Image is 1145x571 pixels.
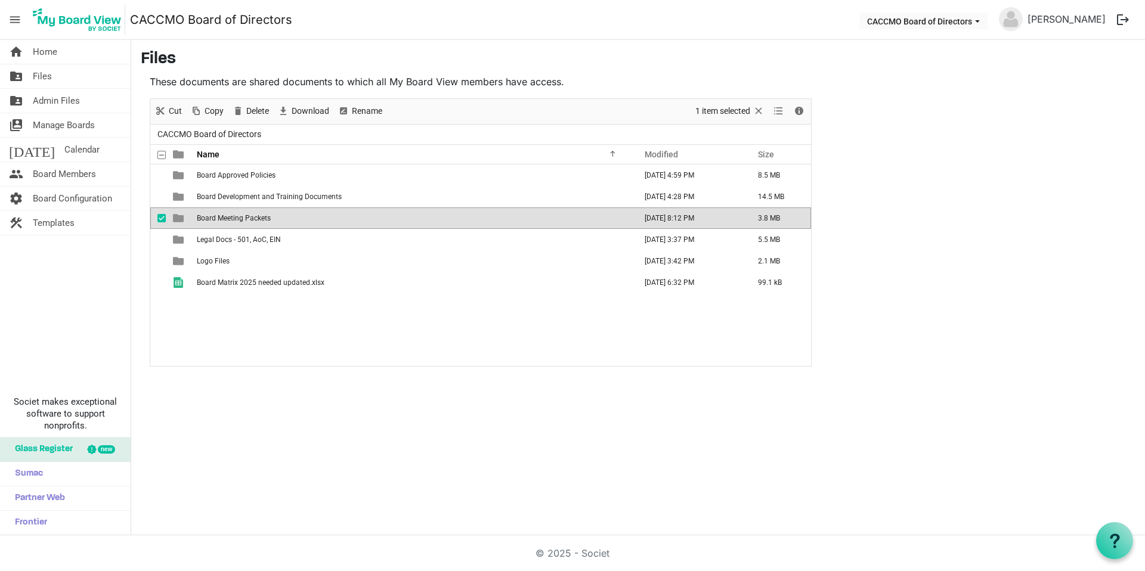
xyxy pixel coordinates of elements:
span: Logo Files [197,257,230,265]
span: Home [33,40,57,64]
span: Templates [33,211,75,235]
td: checkbox [150,250,166,272]
td: Board Matrix 2025 needed updated.xlsx is template cell column header Name [193,272,632,293]
span: folder_shared [9,89,23,113]
span: Modified [645,150,678,159]
td: checkbox [150,186,166,207]
td: Board Approved Policies is template cell column header Name [193,165,632,186]
div: Details [789,99,809,124]
span: home [9,40,23,64]
span: switch_account [9,113,23,137]
img: no-profile-picture.svg [999,7,1023,31]
td: 3.8 MB is template cell column header Size [745,207,811,229]
span: CACCMO Board of Directors [155,127,264,142]
div: Cut [150,99,186,124]
td: Logo Files is template cell column header Name [193,250,632,272]
div: Download [273,99,333,124]
span: Calendar [64,138,100,162]
button: Delete [230,104,271,119]
span: Board Meeting Packets [197,214,271,222]
span: Copy [203,104,225,119]
td: checkbox [150,165,166,186]
td: Board Meeting Packets is template cell column header Name [193,207,632,229]
a: My Board View Logo [29,5,130,35]
td: is template cell column header type [166,250,193,272]
span: Delete [245,104,270,119]
td: August 29, 2025 8:12 PM column header Modified [632,207,745,229]
span: Files [33,64,52,88]
td: checkbox [150,207,166,229]
span: Board Matrix 2025 needed updated.xlsx [197,278,324,287]
span: menu [4,8,26,31]
span: settings [9,187,23,210]
td: is template cell column header type [166,272,193,293]
td: April 15, 2025 3:42 PM column header Modified [632,250,745,272]
div: Clear selection [691,99,769,124]
div: Rename [333,99,386,124]
button: Selection [694,104,767,119]
button: View dropdownbutton [771,104,785,119]
h3: Files [141,49,1135,70]
span: Board Members [33,162,96,186]
button: Download [276,104,332,119]
td: checkbox [150,272,166,293]
div: Copy [186,99,228,124]
span: Partner Web [9,486,65,510]
span: Legal Docs - 501, AoC, EIN [197,235,281,244]
span: Download [290,104,330,119]
button: CACCMO Board of Directors dropdownbutton [859,13,988,29]
span: Societ makes exceptional software to support nonprofits. [5,396,125,432]
td: April 15, 2025 3:37 PM column header Modified [632,229,745,250]
span: Sumac [9,462,43,486]
td: Board Development and Training Documents is template cell column header Name [193,186,632,207]
img: My Board View Logo [29,5,125,35]
span: Admin Files [33,89,80,113]
span: Manage Boards [33,113,95,137]
a: CACCMO Board of Directors [130,8,292,32]
td: is template cell column header type [166,207,193,229]
div: new [98,445,115,454]
span: 1 item selected [694,104,751,119]
span: [DATE] [9,138,55,162]
td: checkbox [150,229,166,250]
a: © 2025 - Societ [536,547,609,559]
span: Glass Register [9,437,73,461]
span: Size [758,150,774,159]
button: Rename [336,104,385,119]
span: construction [9,211,23,235]
td: April 14, 2025 4:28 PM column header Modified [632,186,745,207]
td: is template cell column header type [166,186,193,207]
td: is template cell column header type [166,165,193,186]
span: Board Approved Policies [197,171,276,179]
a: [PERSON_NAME] [1023,7,1110,31]
span: Frontier [9,511,47,535]
span: folder_shared [9,64,23,88]
td: 99.1 kB is template cell column header Size [745,272,811,293]
td: is template cell column header type [166,229,193,250]
td: 14.5 MB is template cell column header Size [745,186,811,207]
span: Board Development and Training Documents [197,193,342,201]
button: Copy [188,104,226,119]
button: Details [791,104,807,119]
td: March 24, 2025 6:32 PM column header Modified [632,272,745,293]
td: 5.5 MB is template cell column header Size [745,229,811,250]
span: Rename [351,104,383,119]
td: 2.1 MB is template cell column header Size [745,250,811,272]
button: Cut [153,104,184,119]
td: July 16, 2025 4:59 PM column header Modified [632,165,745,186]
button: logout [1110,7,1135,32]
div: Delete [228,99,273,124]
p: These documents are shared documents to which all My Board View members have access. [150,75,812,89]
span: Name [197,150,219,159]
span: Cut [168,104,183,119]
td: Legal Docs - 501, AoC, EIN is template cell column header Name [193,229,632,250]
span: people [9,162,23,186]
div: View [769,99,789,124]
td: 8.5 MB is template cell column header Size [745,165,811,186]
span: Board Configuration [33,187,112,210]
